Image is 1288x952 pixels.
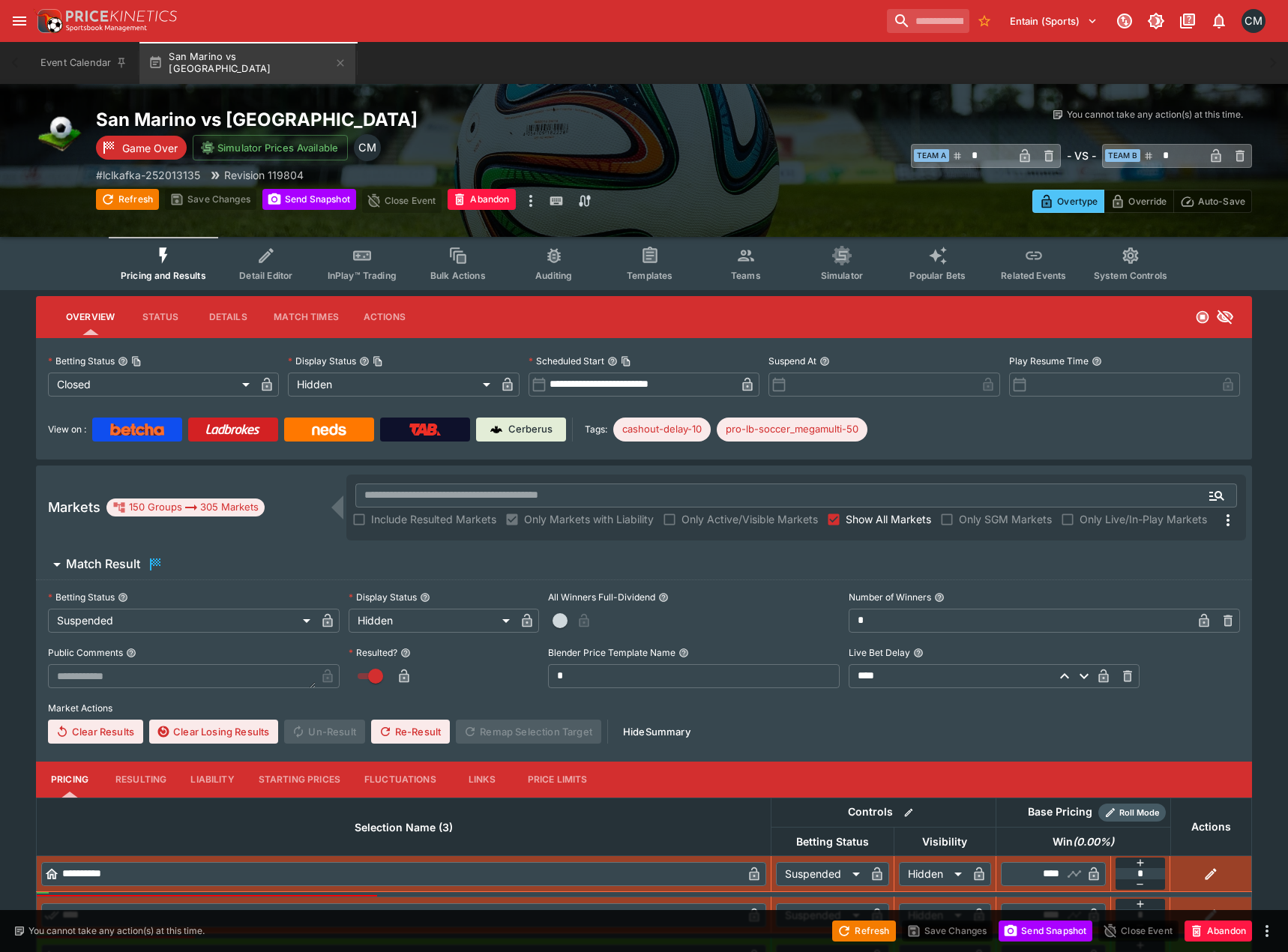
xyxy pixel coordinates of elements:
span: Only Live/In-Play Markets [1080,511,1207,527]
span: Mark an event as closed and abandoned. [1185,922,1252,937]
button: Refresh [96,189,159,210]
button: Public Comments [126,648,136,658]
span: Re-Result [371,720,450,744]
p: Blender Price Template Name [548,646,675,659]
img: soccer.png [36,108,84,156]
p: Copy To Clipboard [96,167,200,183]
div: Cameron Matheson [354,134,381,161]
span: Templates [627,270,672,281]
div: Hidden [288,373,495,397]
span: Team B [1105,149,1140,162]
svg: Hidden [1216,308,1234,326]
button: HideSummary [614,720,699,744]
p: Resulted? [349,646,397,659]
div: 150 Groups 305 Markets [112,498,259,516]
button: Send Snapshot [262,189,356,210]
button: Documentation [1174,7,1201,34]
button: Display StatusCopy To Clipboard [359,356,370,367]
button: No Bookmarks [972,9,996,33]
button: Notifications [1206,7,1233,34]
div: Closed [48,373,255,397]
button: more [522,189,540,213]
img: PriceKinetics [66,10,177,22]
th: Actions [1170,798,1251,855]
button: Override [1104,190,1173,213]
p: Auto-Save [1198,193,1245,209]
button: Simulator Prices Available [193,135,348,160]
img: PriceKinetics Logo [33,6,63,36]
button: Overtype [1032,190,1104,213]
span: Bulk Actions [430,270,486,281]
p: Revision 119804 [224,167,304,183]
em: ( 0.00 %) [1073,833,1114,851]
button: Betting StatusCopy To Clipboard [118,356,128,367]
span: Team A [914,149,949,162]
th: Controls [771,798,996,827]
span: Show All Markets [846,511,931,527]
a: Cerberus [476,418,566,442]
img: Cerberus [490,424,502,436]
button: Copy To Clipboard [621,356,631,367]
div: Suspended [776,903,865,927]
button: Betting Status [118,592,128,603]
button: Copy To Clipboard [373,356,383,367]
button: Actions [351,299,418,335]
p: You cannot take any action(s) at this time. [1067,108,1243,121]
button: Clear Losing Results [149,720,278,744]
button: Live Bet Delay [913,648,924,658]
img: Betcha [110,424,164,436]
button: Liability [178,762,246,798]
p: Betting Status [48,355,115,367]
button: Bulk edit [899,803,918,822]
div: Event type filters [109,237,1179,290]
button: Resulting [103,762,178,798]
div: Betting Target: cerberus [717,418,867,442]
span: Mark an event as closed and abandoned. [448,191,515,206]
span: Related Events [1001,270,1066,281]
p: Display Status [288,355,356,367]
button: Auto-Save [1173,190,1252,213]
button: Starting Prices [247,762,352,798]
button: Abandon [448,189,515,210]
button: Refresh [832,921,895,942]
p: Override [1128,193,1167,209]
div: Show/hide Price Roll mode configuration. [1098,804,1166,822]
button: Blender Price Template Name [678,648,689,658]
label: Tags: [585,418,607,442]
button: Cameron Matheson [1237,4,1270,37]
div: Start From [1032,190,1252,213]
h6: - VS - [1067,148,1096,163]
button: Resulted? [400,648,411,658]
span: System Controls [1094,270,1167,281]
h5: Markets [48,498,100,516]
p: Cerberus [508,422,553,437]
span: Roll Mode [1113,807,1166,819]
input: search [887,9,969,33]
button: Links [448,762,516,798]
button: Details [194,299,262,335]
span: Only SGM Markets [959,511,1052,527]
button: Play Resume Time [1092,356,1102,367]
div: Suspended [48,609,316,633]
p: Betting Status [48,591,115,603]
div: Cameron Matheson [1242,9,1266,33]
div: Suspended [776,862,865,886]
span: Selection Name (3) [338,819,469,837]
label: Market Actions [48,697,1240,720]
h2: Copy To Clipboard [96,108,674,131]
span: InPlay™ Trading [328,270,397,281]
div: Base Pricing [1022,803,1098,822]
div: Hidden [899,862,967,886]
button: Pricing [36,762,103,798]
button: Connected to PK [1111,7,1138,34]
button: All Winners Full-Dividend [658,592,669,603]
span: pro-lb-soccer_megamulti-50 [717,422,867,437]
p: Live Bet Delay [849,646,910,659]
p: Display Status [349,591,417,603]
span: Betting Status [780,833,885,851]
p: Play Resume Time [1009,355,1089,367]
svg: Closed [1195,310,1210,325]
svg: More [1219,511,1237,529]
button: Toggle light/dark mode [1143,7,1170,34]
p: Scheduled Start [529,355,604,367]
